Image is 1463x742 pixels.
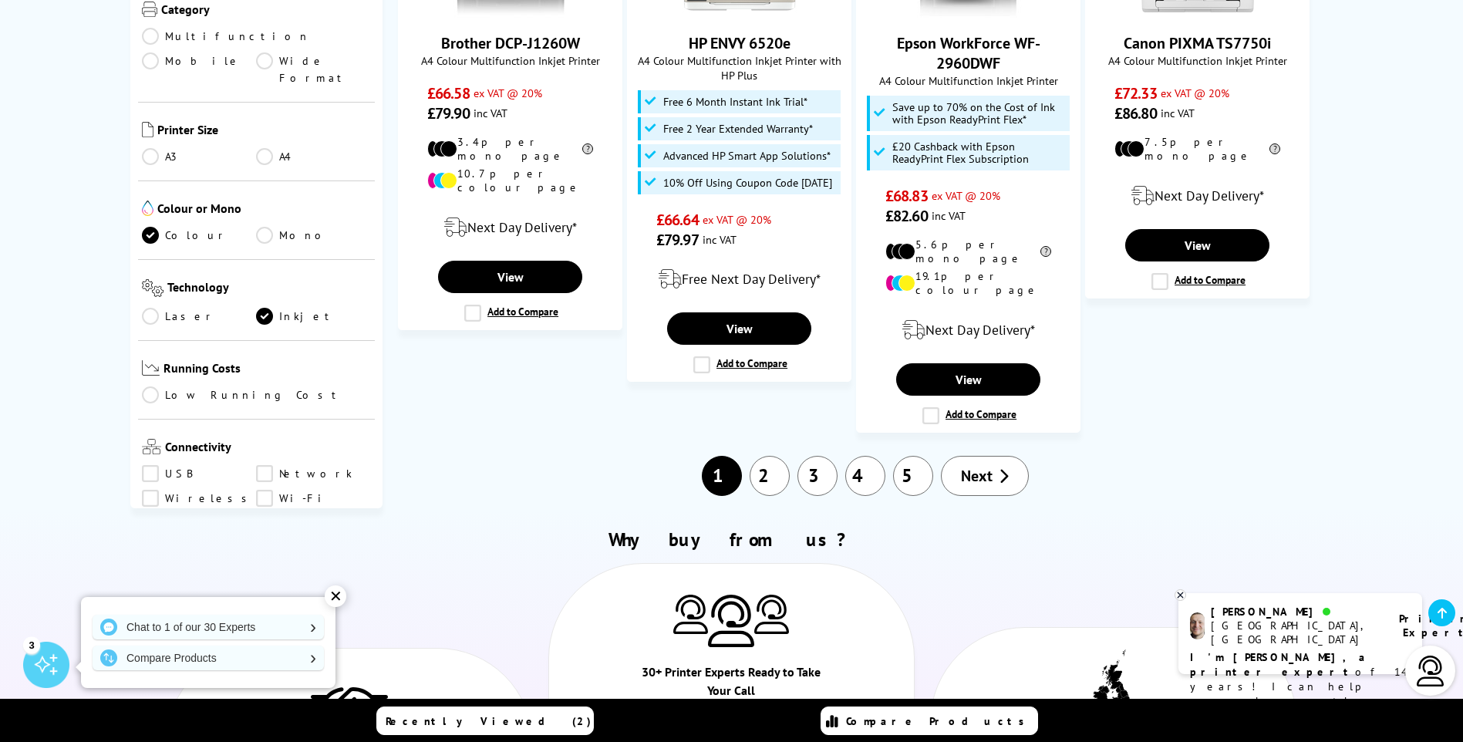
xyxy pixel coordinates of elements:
[256,308,371,325] a: Inkjet
[656,230,699,250] span: £79.97
[1190,650,1411,723] p: of 14 years! I can help you choose the right product
[441,33,580,53] a: Brother DCP-J1260W
[256,227,371,244] a: Mono
[932,188,1000,203] span: ex VAT @ 20%
[693,356,787,373] label: Add to Compare
[1211,605,1380,619] div: [PERSON_NAME]
[427,167,593,194] li: 10.7p per colour page
[640,663,823,707] div: 30+ Printer Experts Ready to Take Your Call
[1114,83,1157,103] span: £72.33
[673,595,708,634] img: Printer Experts
[93,646,324,670] a: Compare Products
[922,407,1016,424] label: Add to Compare
[142,308,257,325] a: Laser
[142,2,157,17] img: Category
[703,232,737,247] span: inc VAT
[663,177,832,189] span: 10% Off Using Coupon Code [DATE]
[142,148,257,165] a: A3
[821,707,1038,735] a: Compare Products
[845,456,885,496] a: 4
[427,135,593,163] li: 3.4p per mono page
[142,386,372,403] a: Low Running Cost
[256,148,371,165] a: A4
[1211,619,1380,646] div: [GEOGRAPHIC_DATA], [GEOGRAPHIC_DATA]
[896,363,1040,396] a: View
[941,456,1029,496] a: Next
[897,33,1040,73] a: Epson WorkForce WF-2960DWF
[474,86,542,100] span: ex VAT @ 20%
[703,212,771,227] span: ex VAT @ 20%
[142,279,164,297] img: Technology
[142,201,153,216] img: Colour or Mono
[885,206,928,226] span: £82.60
[386,714,592,728] span: Recently Viewed (2)
[635,258,843,301] div: modal_delivery
[667,312,811,345] a: View
[311,680,388,741] img: Trusted Service
[165,439,372,457] span: Connectivity
[464,305,558,322] label: Add to Compare
[1092,649,1134,720] img: UK tax payer
[961,466,993,486] span: Next
[892,101,1067,126] span: Save up to 70% on the Cost of Ink with Epson ReadyPrint Flex*
[893,456,933,496] a: 5
[1415,656,1446,686] img: user-headset-light.svg
[93,615,324,639] a: Chat to 1 of our 30 Experts
[1190,650,1370,679] b: I'm [PERSON_NAME], a printer expert
[142,52,257,86] a: Mobile
[453,5,568,21] a: Brother DCP-J1260W
[708,595,754,648] img: Printer Experts
[142,122,153,137] img: Printer Size
[1125,229,1269,261] a: View
[754,595,789,634] img: Printer Experts
[325,585,346,607] div: ✕
[474,106,507,120] span: inc VAT
[256,465,371,482] a: Network
[142,28,310,45] a: Multifunction
[427,83,470,103] span: £66.58
[1161,86,1229,100] span: ex VAT @ 20%
[663,150,831,162] span: Advanced HP Smart App Solutions*
[406,53,614,68] span: A4 Colour Multifunction Inkjet Printer
[157,201,372,219] span: Colour or Mono
[846,714,1033,728] span: Compare Products
[892,140,1067,165] span: £20 Cashback with Epson ReadyPrint Flex Subscription
[663,123,813,135] span: Free 2 Year Extended Warranty*
[885,269,1051,297] li: 19.1p per colour page
[157,122,372,140] span: Printer Size
[142,490,257,507] a: Wireless
[1124,33,1271,53] a: Canon PIXMA TS7750i
[142,439,161,454] img: Connectivity
[161,2,372,20] span: Category
[885,238,1051,265] li: 5.6p per mono page
[1190,612,1205,639] img: ashley-livechat.png
[1114,135,1280,163] li: 7.5p per mono page
[256,490,371,507] a: Wi-Fi Direct
[167,279,371,300] span: Technology
[1140,5,1256,21] a: Canon PIXMA TS7750i
[797,456,838,496] a: 3
[1114,103,1157,123] span: £86.80
[23,636,40,653] div: 3
[142,227,257,244] a: Colour
[1094,174,1301,218] div: modal_delivery
[427,103,470,123] span: £79.90
[376,707,594,735] a: Recently Viewed (2)
[663,96,807,108] span: Free 6 Month Instant Ink Trial*
[163,360,371,379] span: Running Costs
[750,456,790,496] a: 2
[256,52,371,86] a: Wide Format
[1151,273,1246,290] label: Add to Compare
[1161,106,1195,120] span: inc VAT
[885,186,928,206] span: £68.83
[689,33,790,53] a: HP ENVY 6520e
[656,210,699,230] span: £66.64
[406,206,614,249] div: modal_delivery
[865,73,1072,88] span: A4 Colour Multifunction Inkjet Printer
[438,261,581,293] a: View
[911,5,1026,21] a: Epson WorkForce WF-2960DWF
[932,208,966,223] span: inc VAT
[1094,53,1301,68] span: A4 Colour Multifunction Inkjet Printer
[635,53,843,83] span: A4 Colour Multifunction Inkjet Printer with HP Plus
[158,528,1304,551] h2: Why buy from us?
